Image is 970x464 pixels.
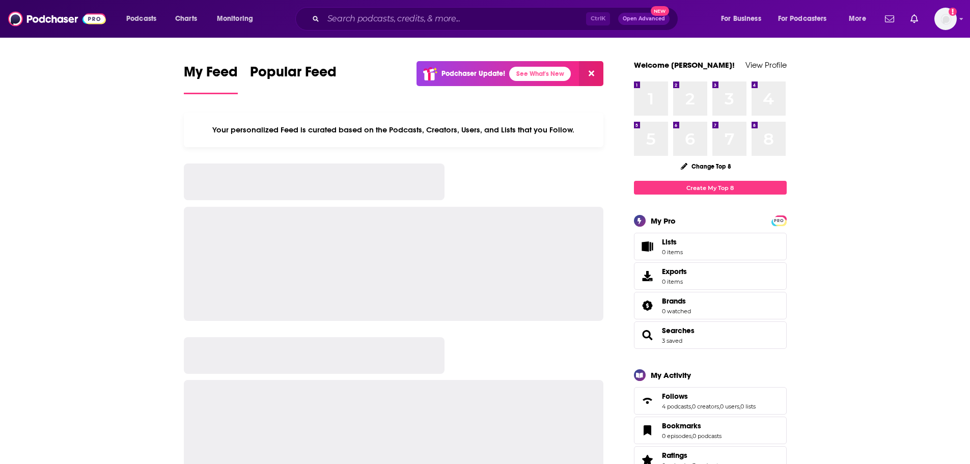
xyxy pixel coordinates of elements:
[662,392,756,401] a: Follows
[771,11,842,27] button: open menu
[773,217,785,225] span: PRO
[638,269,658,283] span: Exports
[662,267,687,276] span: Exports
[618,13,670,25] button: Open AdvancedNew
[692,432,722,440] a: 0 podcasts
[849,12,866,26] span: More
[634,262,787,290] a: Exports
[662,249,683,256] span: 0 items
[662,326,695,335] a: Searches
[638,239,658,254] span: Lists
[250,63,337,87] span: Popular Feed
[720,403,739,410] a: 0 users
[692,403,719,410] a: 0 creators
[719,403,720,410] span: ,
[662,237,677,247] span: Lists
[773,216,785,224] a: PRO
[634,417,787,444] span: Bookmarks
[634,181,787,195] a: Create My Top 8
[842,11,879,27] button: open menu
[250,63,337,94] a: Popular Feed
[634,387,787,415] span: Follows
[634,233,787,260] a: Lists
[441,69,505,78] p: Podchaser Update!
[662,308,691,315] a: 0 watched
[169,11,203,27] a: Charts
[662,451,721,460] a: Ratings
[651,216,676,226] div: My Pro
[119,11,170,27] button: open menu
[662,432,691,440] a: 0 episodes
[662,421,722,430] a: Bookmarks
[651,370,691,380] div: My Activity
[662,337,682,344] a: 3 saved
[305,7,688,31] div: Search podcasts, credits, & more...
[638,328,658,342] a: Searches
[675,160,738,173] button: Change Top 8
[184,113,604,147] div: Your personalized Feed is curated based on the Podcasts, Creators, Users, and Lists that you Follow.
[586,12,610,25] span: Ctrl K
[934,8,957,30] span: Logged in as MichaelSmart
[634,321,787,349] span: Searches
[184,63,238,87] span: My Feed
[126,12,156,26] span: Podcasts
[934,8,957,30] button: Show profile menu
[740,403,756,410] a: 0 lists
[662,237,683,247] span: Lists
[881,10,898,28] a: Show notifications dropdown
[949,8,957,16] svg: Add a profile image
[739,403,740,410] span: ,
[8,9,106,29] img: Podchaser - Follow, Share and Rate Podcasts
[662,403,691,410] a: 4 podcasts
[906,10,922,28] a: Show notifications dropdown
[662,296,686,306] span: Brands
[662,392,688,401] span: Follows
[691,432,692,440] span: ,
[638,298,658,313] a: Brands
[638,423,658,438] a: Bookmarks
[634,60,735,70] a: Welcome [PERSON_NAME]!
[691,403,692,410] span: ,
[323,11,586,27] input: Search podcasts, credits, & more...
[638,394,658,408] a: Follows
[662,278,687,285] span: 0 items
[662,296,691,306] a: Brands
[714,11,774,27] button: open menu
[210,11,266,27] button: open menu
[662,421,701,430] span: Bookmarks
[175,12,197,26] span: Charts
[745,60,787,70] a: View Profile
[623,16,665,21] span: Open Advanced
[934,8,957,30] img: User Profile
[721,12,761,26] span: For Business
[509,67,571,81] a: See What's New
[217,12,253,26] span: Monitoring
[662,451,687,460] span: Ratings
[651,6,669,16] span: New
[634,292,787,319] span: Brands
[778,12,827,26] span: For Podcasters
[184,63,238,94] a: My Feed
